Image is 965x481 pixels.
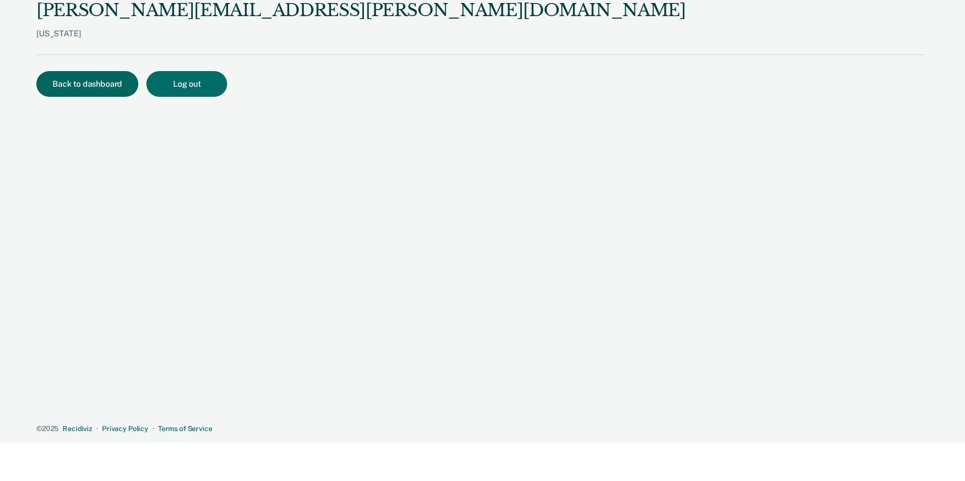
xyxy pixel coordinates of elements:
a: Recidiviz [63,425,92,433]
a: Back to dashboard [36,80,146,88]
button: Log out [146,71,227,97]
a: Privacy Policy [102,425,148,433]
div: [US_STATE] [36,29,686,54]
span: © 2025 [36,425,59,433]
button: Back to dashboard [36,71,138,97]
a: Terms of Service [158,425,212,433]
div: · · [36,425,925,433]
